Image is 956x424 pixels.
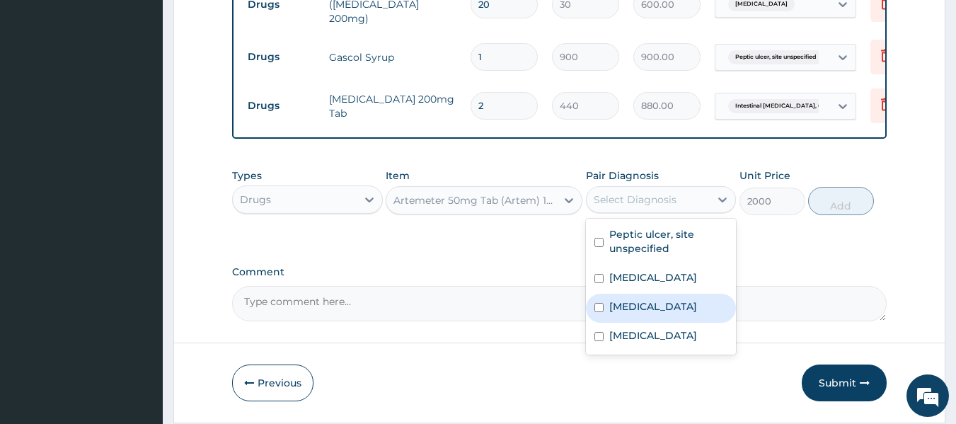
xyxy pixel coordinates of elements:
label: Types [232,170,262,182]
label: [MEDICAL_DATA] [609,270,697,285]
div: Select Diagnosis [594,193,676,207]
div: Chat with us now [74,79,238,98]
label: Peptic ulcer, site unspecified [609,227,728,256]
label: [MEDICAL_DATA] [609,328,697,343]
label: Pair Diagnosis [586,168,659,183]
span: Peptic ulcer, site unspecified [728,50,824,64]
td: [MEDICAL_DATA] 200mg Tab [322,85,463,127]
span: Intestinal [MEDICAL_DATA], unsp... [728,99,843,113]
td: Drugs [241,93,322,119]
div: Minimize live chat window [232,7,266,41]
td: Drugs [241,44,322,70]
button: Submit [802,365,887,401]
img: d_794563401_company_1708531726252_794563401 [26,71,57,106]
textarea: Type your message and hit 'Enter' [7,277,270,327]
label: Comment [232,266,887,278]
span: We're online! [82,124,195,267]
label: [MEDICAL_DATA] [609,299,697,314]
div: Artemeter 50mg Tab (Artem) 12's [393,193,558,207]
label: Item [386,168,410,183]
div: Drugs [240,193,271,207]
button: Previous [232,365,313,401]
td: Gascol Syrup [322,43,463,71]
label: Unit Price [739,168,790,183]
button: Add [808,187,874,215]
